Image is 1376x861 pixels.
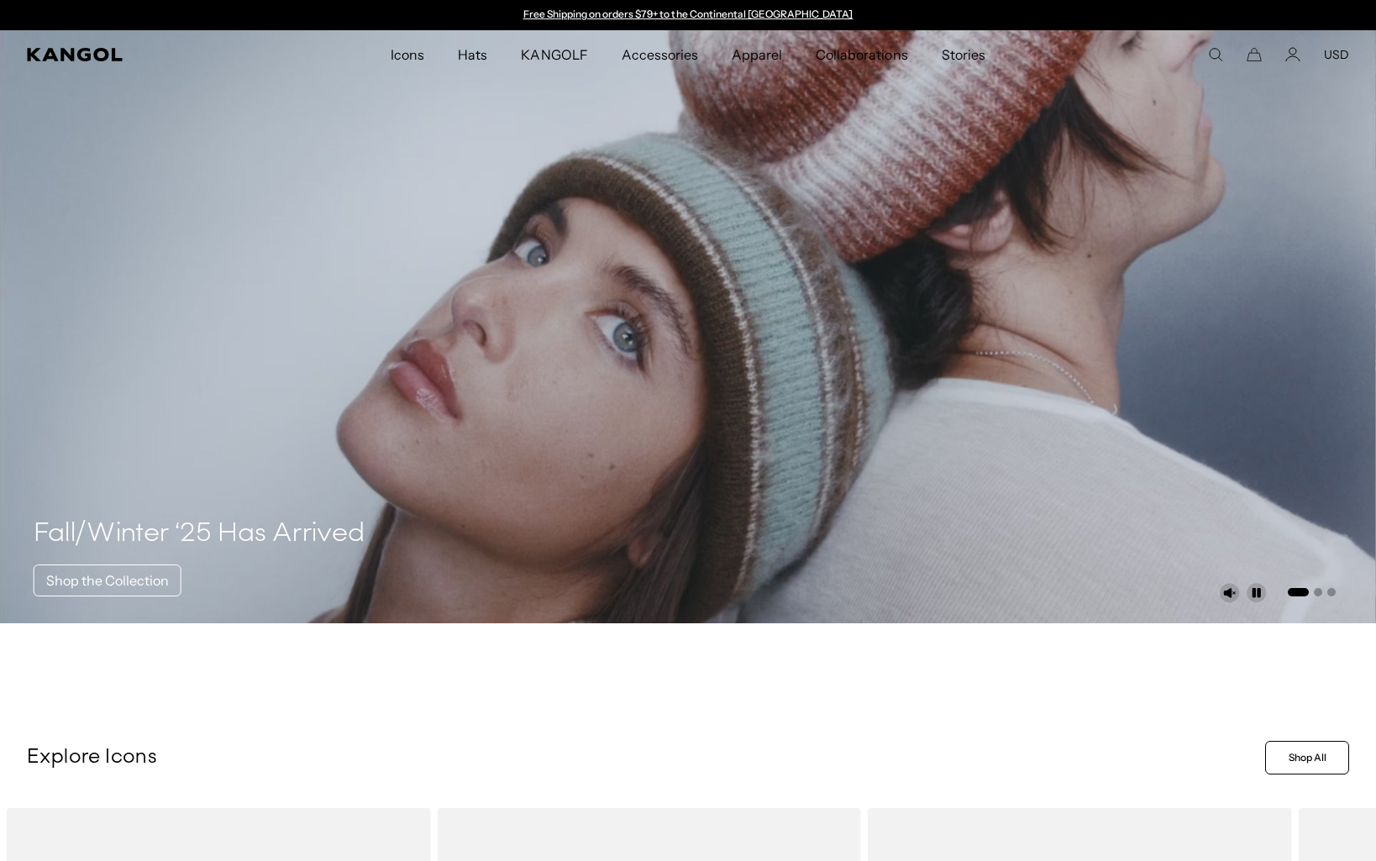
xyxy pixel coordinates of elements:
span: KANGOLF [521,30,587,79]
div: 1 of 2 [515,8,861,22]
a: Shop All [1265,741,1349,774]
button: Go to slide 2 [1314,588,1322,596]
a: Hats [441,30,504,79]
a: Accessories [605,30,715,79]
span: Icons [391,30,424,79]
button: Unmute [1220,583,1240,603]
p: Explore Icons [27,745,1258,770]
button: Cart [1247,47,1262,62]
span: Collaborations [816,30,907,79]
slideshow-component: Announcement bar [515,8,861,22]
a: Stories [925,30,1002,79]
summary: Search here [1208,47,1223,62]
span: Stories [942,30,985,79]
a: Apparel [715,30,799,79]
a: Shop the Collection [34,564,181,596]
span: Accessories [622,30,698,79]
button: Go to slide 1 [1288,588,1309,596]
a: Icons [374,30,441,79]
h4: Fall/Winter ‘25 Has Arrived [34,517,365,551]
a: Collaborations [799,30,924,79]
ul: Select a slide to show [1286,585,1336,598]
a: KANGOLF [504,30,604,79]
button: USD [1324,47,1349,62]
button: Pause [1247,583,1267,603]
a: Kangol [27,48,258,61]
a: Account [1285,47,1300,62]
div: Announcement [515,8,861,22]
span: Apparel [732,30,782,79]
span: Hats [458,30,487,79]
button: Go to slide 3 [1327,588,1336,596]
a: Free Shipping on orders $79+ to the Continental [GEOGRAPHIC_DATA] [523,8,853,20]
